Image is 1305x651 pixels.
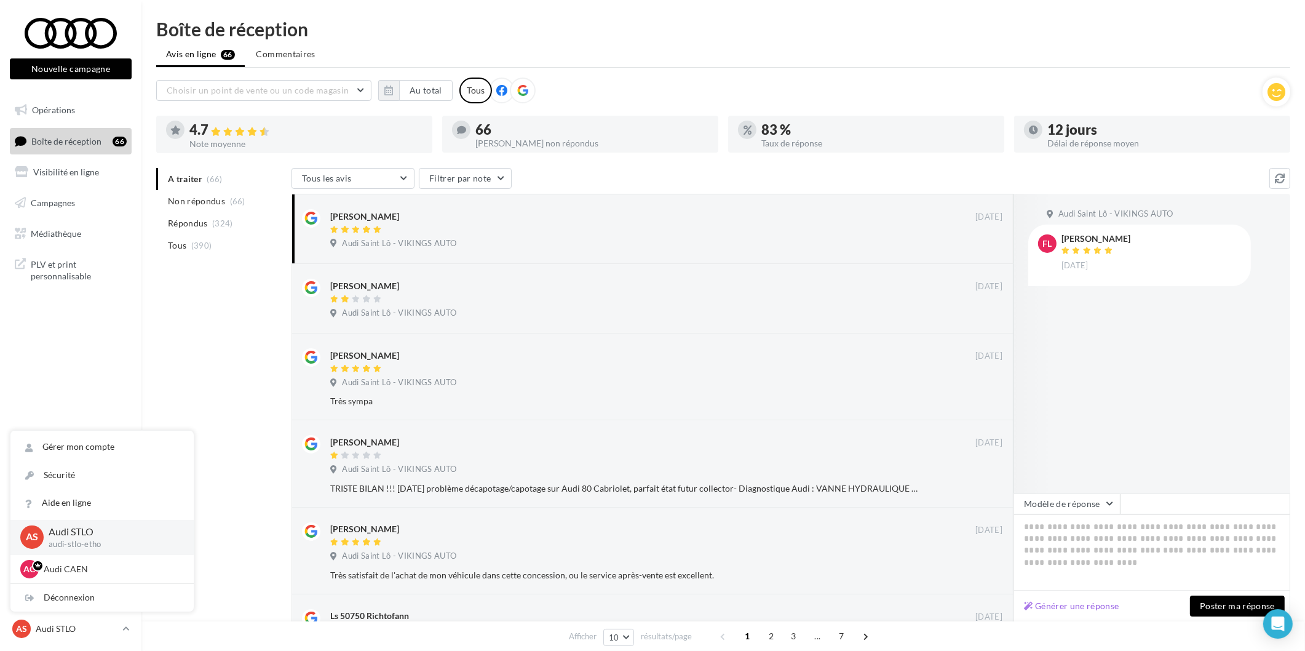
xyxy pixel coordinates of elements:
a: Visibilité en ligne [7,159,134,185]
a: Médiathèque [7,221,134,247]
div: Très satisfait de l'achat de mon véhicule dans cette concession, ou le service après-vente est ex... [330,569,922,581]
span: Non répondus [168,195,225,207]
span: [DATE] [1061,260,1089,271]
span: [DATE] [975,437,1002,449]
span: fl [1043,238,1052,250]
span: AS [26,530,38,545]
p: Audi CAEN [44,563,179,575]
div: 66 [475,123,708,137]
span: (66) [230,196,245,206]
a: Sécurité [10,461,194,489]
div: Délai de réponse moyen [1047,139,1280,148]
span: Répondus [168,217,208,230]
div: Open Intercom Messenger [1263,609,1293,639]
span: Afficher [569,631,597,642]
button: Au total [399,80,453,101]
span: Médiathèque [31,228,81,238]
a: Boîte de réception66 [7,128,134,154]
span: Choisir un point de vente ou un code magasin [167,85,349,95]
span: ... [807,626,827,646]
span: Campagnes [31,198,75,208]
div: Note moyenne [189,140,422,148]
a: PLV et print personnalisable [7,251,134,287]
a: Aide en ligne [10,489,194,517]
span: Tous les avis [302,173,352,183]
p: Audi STLO [36,623,117,635]
span: [DATE] [975,525,1002,536]
span: [DATE] [975,212,1002,223]
div: Déconnexion [10,584,194,612]
span: PLV et print personnalisable [31,256,127,282]
a: AS Audi STLO [10,617,132,641]
p: Audi STLO [49,525,174,539]
div: 66 [113,137,127,146]
div: Très sympa [330,395,922,407]
div: [PERSON_NAME] [1061,234,1130,243]
span: résultats/page [641,631,692,642]
div: 12 jours [1047,123,1280,137]
span: [DATE] [975,612,1002,623]
div: [PERSON_NAME] [330,349,399,362]
p: audi-stlo-etho [49,539,174,550]
span: Audi Saint Lô - VIKINGS AUTO [342,377,456,388]
button: Générer une réponse [1019,599,1124,613]
div: Tous [459,78,492,103]
div: 4.7 [189,123,422,137]
span: 1 [737,626,757,646]
span: Tous [168,239,186,252]
span: Audi Saint Lô - VIKINGS AUTO [342,551,456,562]
span: 3 [783,626,803,646]
div: [PERSON_NAME] [330,523,399,535]
button: 10 [603,629,635,646]
span: Opérations [32,105,75,115]
button: Poster ma réponse [1190,596,1285,617]
button: Modèle de réponse [1013,493,1121,514]
span: (324) [212,218,233,228]
span: Audi Saint Lô - VIKINGS AUTO [1058,209,1173,220]
button: Nouvelle campagne [10,58,132,79]
span: Audi Saint Lô - VIKINGS AUTO [342,308,456,319]
button: Au total [378,80,453,101]
a: Campagnes [7,190,134,216]
span: AS [16,623,27,635]
div: TRISTE BILAN !!! [DATE] problème décapotage/capotage sur Audi 80 Cabriolet, parfait état futur co... [330,482,922,495]
div: [PERSON_NAME] non répondus [475,139,708,148]
span: AC [24,563,36,575]
div: [PERSON_NAME] [330,210,399,223]
span: 10 [609,633,619,642]
div: Boîte de réception [156,20,1290,38]
a: Opérations [7,97,134,123]
span: Visibilité en ligne [33,167,99,177]
span: Boîte de réception [31,135,101,146]
div: [PERSON_NAME] [330,280,399,292]
span: 2 [761,626,781,646]
span: [DATE] [975,351,1002,362]
span: Audi Saint Lô - VIKINGS AUTO [342,464,456,475]
span: Commentaires [256,48,315,60]
div: [PERSON_NAME] [330,436,399,449]
button: Tous les avis [292,168,415,189]
button: Filtrer par note [419,168,512,189]
button: Choisir un point de vente ou un code magasin [156,80,371,101]
span: (390) [191,241,212,250]
a: Gérer mon compte [10,433,194,461]
div: Taux de réponse [761,139,994,148]
span: Audi Saint Lô - VIKINGS AUTO [342,238,456,249]
div: Ls 50750 Richtofann [330,610,409,622]
span: 7 [831,626,851,646]
div: 83 % [761,123,994,137]
span: [DATE] [975,281,1002,292]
